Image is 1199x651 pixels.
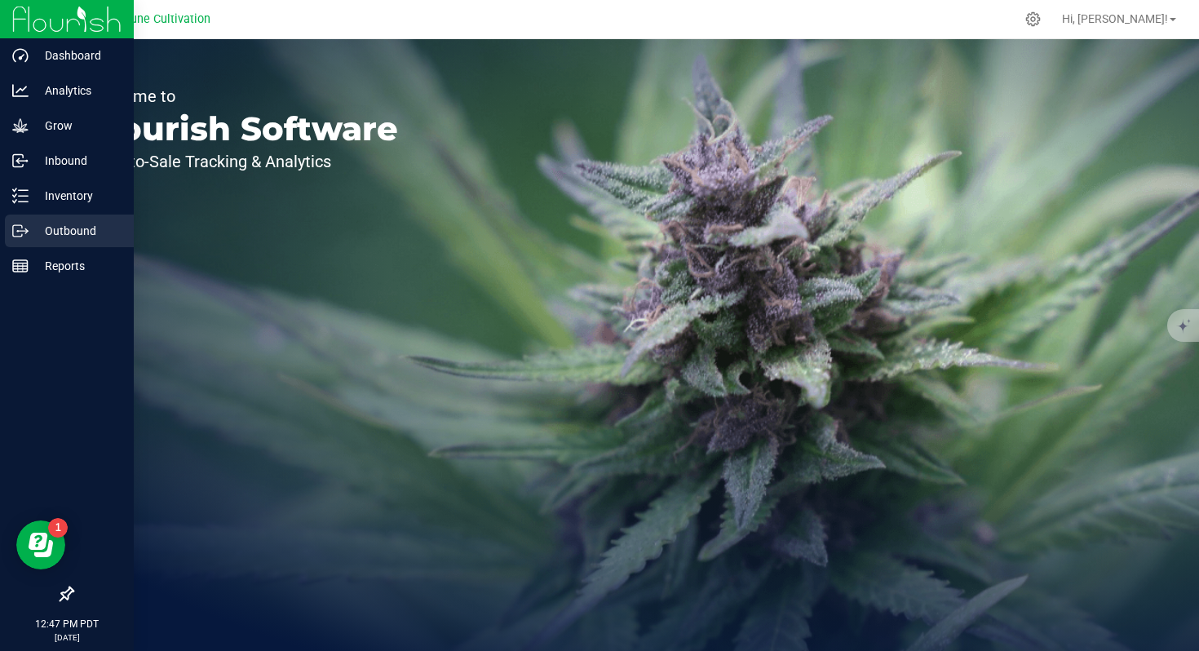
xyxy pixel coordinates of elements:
p: Welcome to [88,88,398,104]
p: Outbound [29,221,126,241]
p: Seed-to-Sale Tracking & Analytics [88,153,398,170]
p: Grow [29,116,126,135]
inline-svg: Inbound [12,153,29,169]
inline-svg: Dashboard [12,47,29,64]
p: Dashboard [29,46,126,65]
iframe: Resource center [16,520,65,569]
inline-svg: Outbound [12,223,29,239]
iframe: Resource center unread badge [48,518,68,538]
div: Manage settings [1023,11,1043,27]
span: Hi, [PERSON_NAME]! [1062,12,1168,25]
inline-svg: Reports [12,258,29,274]
span: Dune Cultivation [123,12,210,26]
p: Reports [29,256,126,276]
inline-svg: Inventory [12,188,29,204]
p: 12:47 PM PDT [7,617,126,631]
p: [DATE] [7,631,126,644]
p: Flourish Software [88,113,398,145]
inline-svg: Grow [12,117,29,134]
p: Inventory [29,186,126,206]
p: Inbound [29,151,126,170]
p: Analytics [29,81,126,100]
inline-svg: Analytics [12,82,29,99]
